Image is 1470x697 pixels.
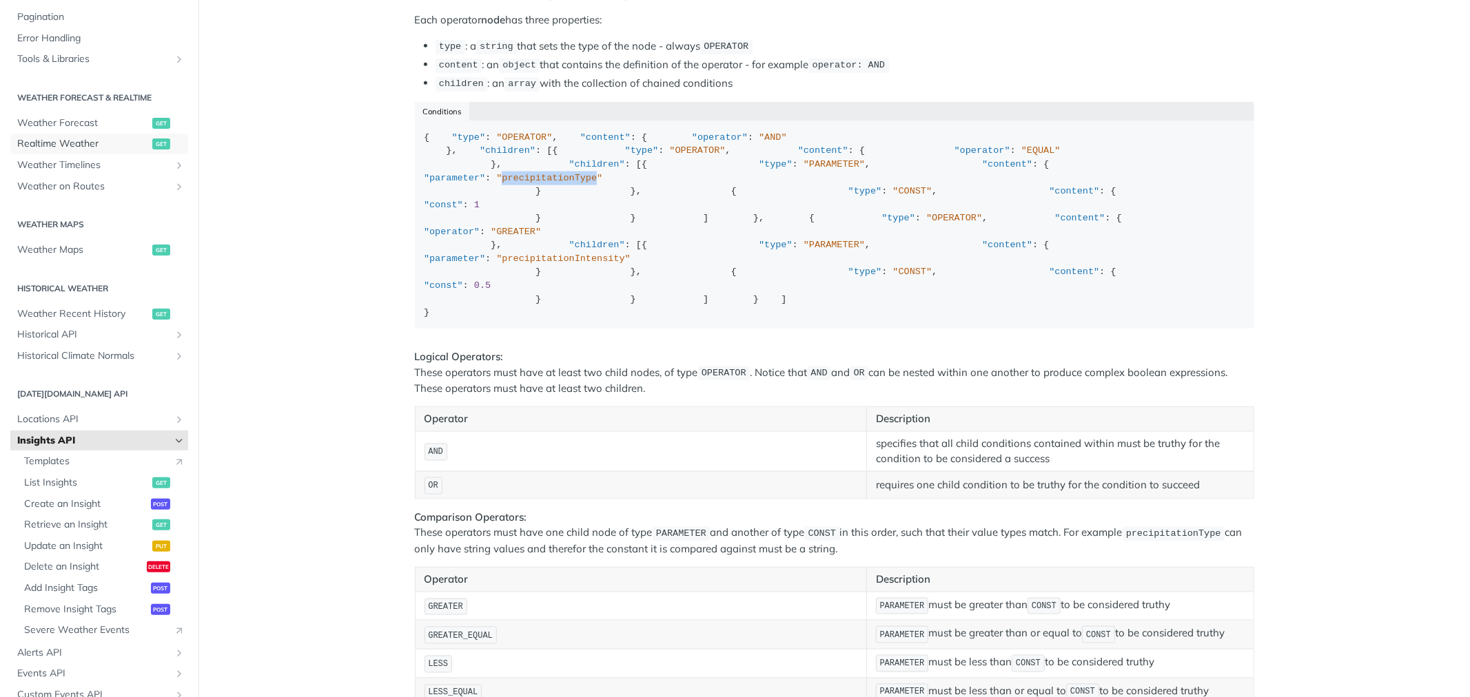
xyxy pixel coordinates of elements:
[151,604,170,615] span: post
[10,409,188,430] a: Locations APIShow subpages for Locations API
[17,180,170,194] span: Weather on Routes
[569,159,625,169] span: "children"
[24,518,149,532] span: Retrieve an Insight
[759,132,787,143] span: "AND"
[866,431,1254,471] td: specifies that all child conditions contained within must be truthy for the condition to be consi...
[926,213,982,223] span: "OPERATOR"
[24,603,147,616] span: Remove Insight Tags
[1049,267,1099,277] span: "content"
[866,592,1254,621] td: must be greater than to be considered truthy
[580,132,631,143] span: "content"
[174,456,185,467] i: Link
[848,186,882,196] span: "type"
[10,324,188,345] a: Historical APIShow subpages for Historical API
[810,368,827,379] span: AND
[1055,213,1105,223] span: "content"
[436,39,1254,54] li: : a that sets the type of the node - always
[880,601,925,611] span: PARAMETER
[17,451,188,472] a: TemplatesLink
[10,643,188,663] a: Alerts APIShow subpages for Alerts API
[17,434,170,448] span: Insights API
[880,658,925,668] span: PARAMETER
[670,145,726,156] span: "OPERATOR"
[428,481,438,490] span: OR
[474,200,480,210] span: 1
[24,497,147,511] span: Create an Insight
[496,173,602,183] span: "precipitationType"
[174,668,185,679] button: Show subpages for Events API
[428,602,462,612] span: GREATER
[10,240,188,260] a: Weather Mapsget
[480,145,535,156] span: "children"
[848,267,882,277] span: "type"
[10,346,188,366] a: Historical Climate NormalsShow subpages for Historical Climate Normals
[704,42,748,52] span: OPERATOR
[428,447,443,457] span: AND
[482,13,506,26] strong: node
[702,368,746,379] span: OPERATOR
[424,280,463,291] span: "const"
[17,52,170,66] span: Tools & Libraries
[452,132,486,143] span: "type"
[502,61,536,71] span: object
[17,472,188,493] a: List Insightsget
[880,687,925,697] span: PARAMETER
[893,267,932,277] span: "CONST"
[436,57,1254,73] li: : an that contains the definition of the operator - for example
[866,471,1254,499] td: requires one child condition to be truthy for the condition to succeed
[152,118,170,129] span: get
[10,155,188,176] a: Weather TimelinesShow subpages for Weather Timelines
[866,407,1254,432] th: Description
[808,528,837,539] span: CONST
[174,435,185,446] button: Hide subpages for Insights API
[174,351,185,362] button: Show subpages for Historical Climate Normals
[982,159,1032,169] span: "content"
[759,240,793,250] span: "type"
[17,349,170,363] span: Historical Climate Normals
[17,536,188,556] a: Update an Insightput
[147,561,170,572] span: delete
[10,388,188,400] h2: [DATE][DOMAIN_NAME] API
[152,309,170,320] span: get
[174,647,185,658] button: Show subpages for Alerts API
[10,49,188,70] a: Tools & LibrariesShow subpages for Tools & Libraries
[1032,601,1056,611] span: CONST
[17,494,188,514] a: Create an Insightpost
[17,116,149,130] span: Weather Forecast
[1086,630,1111,640] span: CONST
[10,430,188,451] a: Insights APIHide subpages for Insights API
[152,519,170,530] span: get
[415,568,866,592] th: Operator
[656,528,706,539] span: PARAMETER
[439,42,461,52] span: type
[17,556,188,577] a: Delete an Insightdelete
[415,510,527,523] strong: Comparison Operators:
[17,646,170,660] span: Alerts API
[152,477,170,488] span: get
[625,145,659,156] span: "type"
[424,131,1245,320] div: { : , : { : }, : [{ : , : { : }, : [{ : , : { : } }, { : , : { : } } ] }, { : , : { : }, : [{ : ,...
[174,160,185,171] button: Show subpages for Weather Timelines
[496,132,552,143] span: "OPERATOR"
[174,414,185,425] button: Show subpages for Locations API
[10,7,188,28] a: Pagination
[955,145,1010,156] span: "operator"
[17,243,149,257] span: Weather Maps
[10,113,188,134] a: Weather Forecastget
[1070,687,1095,697] span: CONST
[415,350,504,363] strong: Logical Operators:
[1049,186,1099,196] span: "content"
[17,578,188,599] a: Add Insight Tagspost
[1126,528,1221,539] span: precipitationType
[866,568,1254,592] th: Description
[174,625,185,636] i: Link
[424,227,480,237] span: "operator"
[480,42,513,52] span: string
[759,159,793,169] span: "type"
[415,510,1254,556] p: These operators must have one child node of type and another of type in this order, such that the...
[881,213,915,223] span: "type"
[24,581,147,595] span: Add Insight Tags
[798,145,848,156] span: "content"
[24,539,149,553] span: Update an Insight
[17,620,188,641] a: Severe Weather EventsLink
